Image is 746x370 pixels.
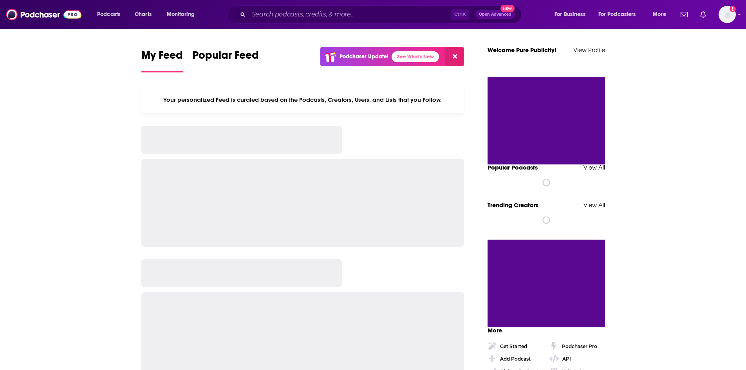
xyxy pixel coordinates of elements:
[562,356,571,362] div: API
[92,8,130,21] button: open menu
[161,8,205,21] button: open menu
[97,9,120,20] span: Podcasts
[598,9,636,20] span: For Podcasters
[340,53,388,60] p: Podchaser Update!
[130,8,156,21] a: Charts
[562,343,597,349] div: Podchaser Pro
[555,9,585,20] span: For Business
[500,356,531,362] div: Add Podcast
[719,6,736,23] button: Show profile menu
[192,49,259,72] a: Popular Feed
[392,51,439,62] a: See What's New
[549,8,595,21] button: open menu
[475,10,515,19] button: Open AdvancedNew
[583,201,605,209] a: View All
[730,6,736,12] svg: Add a profile image
[573,46,605,54] a: View Profile
[549,341,605,351] a: Podchaser Pro
[677,8,691,21] a: Show notifications dropdown
[192,49,259,67] span: Popular Feed
[6,7,81,22] img: Podchaser - Follow, Share and Rate Podcasts
[135,9,152,20] span: Charts
[235,5,529,23] div: Search podcasts, credits, & more...
[697,8,709,21] a: Show notifications dropdown
[488,164,538,171] a: Popular Podcasts
[719,6,736,23] span: Logged in as BenLaurro
[141,49,183,72] a: My Feed
[593,8,647,21] button: open menu
[549,354,605,363] a: API
[141,87,464,113] div: Your personalized Feed is curated based on the Podcasts, Creators, Users, and Lists that you Follow.
[488,354,543,363] a: Add Podcast
[647,8,676,21] button: open menu
[719,6,736,23] img: User Profile
[653,9,666,20] span: More
[488,46,556,54] a: Welcome Pure Publicity!
[488,201,538,209] a: Trending Creators
[249,8,451,21] input: Search podcasts, credits, & more...
[451,9,469,20] span: Ctrl K
[479,13,511,16] span: Open Advanced
[167,9,195,20] span: Monitoring
[141,49,183,67] span: My Feed
[500,343,527,349] div: Get Started
[488,327,502,334] span: More
[500,5,515,12] span: New
[583,164,605,171] a: View All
